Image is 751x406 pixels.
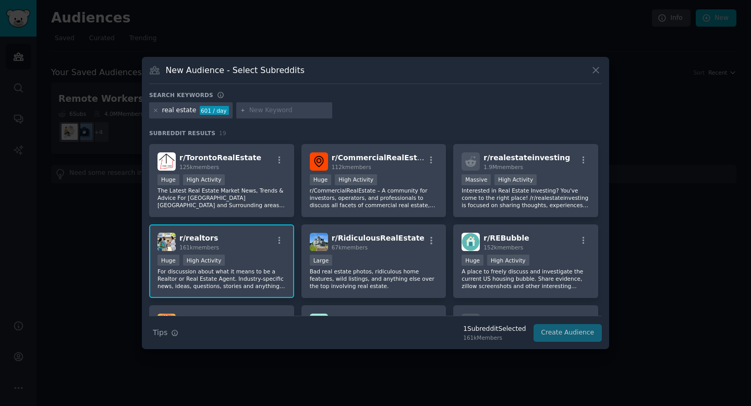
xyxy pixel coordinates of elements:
[158,174,179,185] div: Huge
[149,91,213,99] h3: Search keywords
[332,234,425,242] span: r/ RidiculousRealEstate
[463,325,526,334] div: 1 Subreddit Selected
[332,315,387,323] span: r/ edgar_news
[219,130,226,136] span: 19
[483,164,523,170] span: 1.9M members
[179,153,261,162] span: r/ TorontoRealEstate
[183,255,225,266] div: High Activity
[310,152,328,171] img: CommercialRealEstate
[310,255,333,266] div: Large
[158,255,179,266] div: Huge
[332,153,431,162] span: r/ CommercialRealEstate
[179,164,219,170] span: 125k members
[494,174,537,185] div: High Activity
[166,65,305,76] h3: New Audience - Select Subreddits
[158,233,176,251] img: realtors
[462,268,590,290] p: A place to freely discuss and investigate the current US housing bubble. Share evidence, zillow s...
[462,174,491,185] div: Massive
[310,174,332,185] div: Huge
[179,315,234,323] span: r/ Real_Estate
[462,255,483,266] div: Huge
[462,233,480,251] img: REBubble
[310,268,438,290] p: Bad real estate photos, ridiculous home features, wild listings, and anything else over the top i...
[335,174,377,185] div: High Activity
[183,174,225,185] div: High Activity
[179,244,219,250] span: 161k members
[310,187,438,209] p: r/CommercialRealEstate – A community for investors, operators, and professionals to discuss all f...
[483,234,529,242] span: r/ REBubble
[463,334,526,341] div: 161k Members
[310,233,328,251] img: RidiculousRealEstate
[332,164,371,170] span: 112k members
[483,244,523,250] span: 152k members
[332,244,368,250] span: 67k members
[179,234,218,242] span: r/ realtors
[249,106,329,115] input: New Keyword
[149,324,182,342] button: Tips
[487,255,529,266] div: High Activity
[483,153,570,162] span: r/ realestateinvesting
[310,314,328,332] img: edgar_news
[158,314,176,332] img: Real_Estate
[153,327,167,338] span: Tips
[158,152,176,171] img: TorontoRealEstate
[149,129,215,137] span: Subreddit Results
[158,187,286,209] p: The Latest Real Estate Market News, Trends & Advice For [GEOGRAPHIC_DATA] [GEOGRAPHIC_DATA] and S...
[462,187,590,209] p: Interested in Real Estate Investing? You've come to the right place! /r/realestateinvesting is fo...
[200,106,229,115] div: 601 / day
[158,268,286,290] p: For discussion about what it means to be a Realtor or Real Estate Agent. Industry-specific news, ...
[162,106,197,115] div: real estate
[483,315,580,323] span: r/ RealEstateTechnology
